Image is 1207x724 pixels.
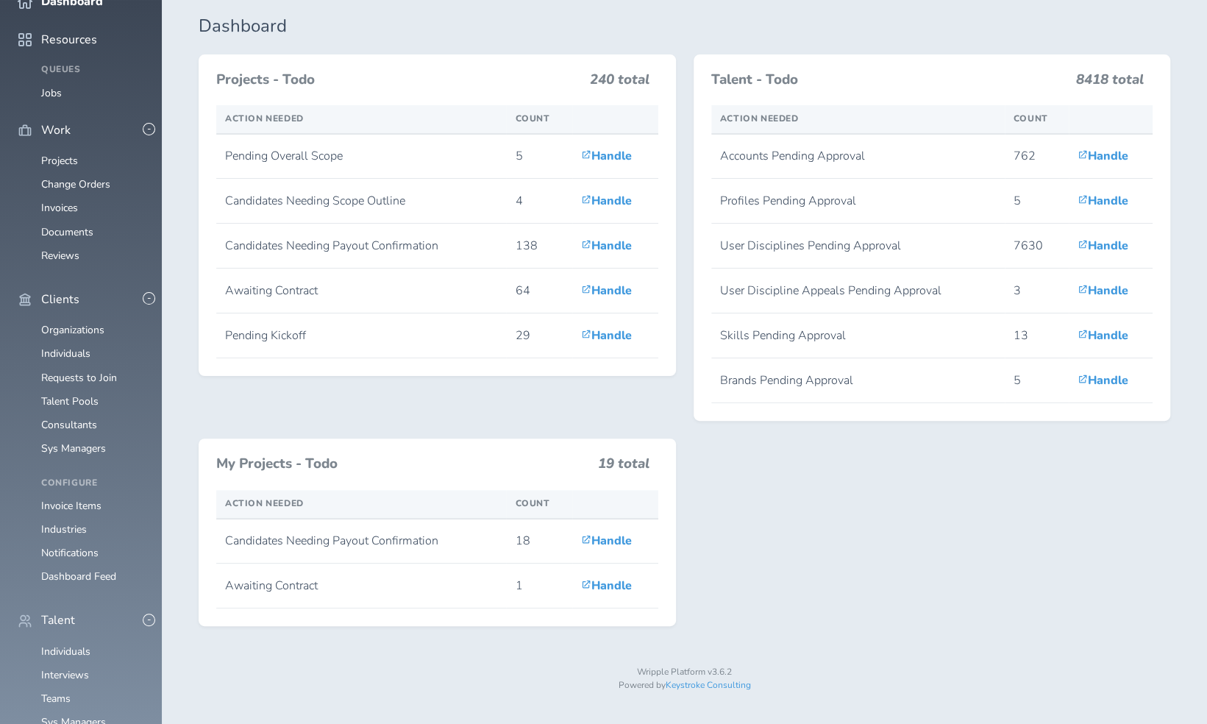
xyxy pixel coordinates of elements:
td: 4 [506,179,572,224]
td: 7630 [1005,224,1069,269]
a: Handle [1078,372,1128,388]
h3: Projects - Todo [216,72,581,88]
a: Handle [1078,238,1128,254]
a: Change Orders [41,177,110,191]
td: Awaiting Contract [216,269,506,313]
button: - [143,614,155,626]
a: Teams [41,692,71,706]
a: Handle [581,148,632,164]
td: 762 [1005,134,1069,179]
span: Resources [41,33,97,46]
h4: Configure [41,478,144,489]
td: User Discipline Appeals Pending Approval [711,269,1005,313]
td: 18 [506,519,572,564]
span: Work [41,124,71,137]
a: Individuals [41,347,90,361]
span: Clients [41,293,79,306]
a: Reviews [41,249,79,263]
a: Industries [41,522,87,536]
a: Talent Pools [41,394,99,408]
td: 138 [506,224,572,269]
a: Handle [1078,283,1128,299]
a: Handle [581,193,632,209]
td: 64 [506,269,572,313]
h1: Dashboard [199,16,1170,37]
p: Powered by [199,681,1170,691]
a: Requests to Join [41,371,117,385]
a: Handle [581,283,632,299]
h3: My Projects - Todo [216,456,589,472]
button: - [143,292,155,305]
a: Documents [41,225,93,239]
a: Consultants [41,418,97,432]
span: Action Needed [720,113,799,124]
td: Candidates Needing Payout Confirmation [216,519,506,564]
p: Wripple Platform v3.6.2 [199,667,1170,678]
a: Handle [1078,327,1128,344]
a: Sys Managers [41,441,106,455]
td: Awaiting Contract [216,564,506,608]
td: 3 [1005,269,1069,313]
a: Dashboard Feed [41,569,116,583]
a: Handle [1078,148,1128,164]
td: Brands Pending Approval [711,358,1005,403]
a: Invoices [41,201,78,215]
a: Individuals [41,645,90,659]
td: Candidates Needing Payout Confirmation [216,224,506,269]
a: Handle [1078,193,1128,209]
td: 5 [1005,358,1069,403]
h3: 8418 total [1076,72,1144,94]
td: Candidates Needing Scope Outline [216,179,506,224]
a: Handle [581,238,632,254]
a: Invoice Items [41,499,102,513]
td: Pending Kickoff [216,313,506,358]
a: Projects [41,154,78,168]
a: Interviews [41,668,89,682]
h4: Queues [41,65,144,75]
span: Action Needed [225,113,304,124]
td: Accounts Pending Approval [711,134,1005,179]
a: Handle [581,578,632,594]
a: Notifications [41,546,99,560]
span: Count [1014,113,1048,124]
span: Talent [41,614,75,627]
a: Jobs [41,86,62,100]
td: 1 [506,564,572,608]
td: Pending Overall Scope [216,134,506,179]
a: Organizations [41,323,104,337]
td: 29 [506,313,572,358]
h3: 240 total [590,72,649,94]
span: Count [515,497,549,509]
a: Handle [581,327,632,344]
td: 5 [1005,179,1069,224]
span: Action Needed [225,497,304,509]
button: - [143,123,155,135]
td: Skills Pending Approval [711,313,1005,358]
a: Handle [581,533,632,549]
td: 5 [506,134,572,179]
td: User Disciplines Pending Approval [711,224,1005,269]
a: Keystroke Consulting [666,679,751,691]
td: 13 [1005,313,1069,358]
h3: 19 total [598,456,649,478]
span: Count [515,113,549,124]
h3: Talent - Todo [711,72,1068,88]
td: Profiles Pending Approval [711,179,1005,224]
